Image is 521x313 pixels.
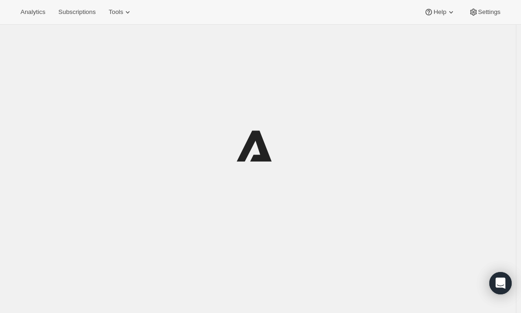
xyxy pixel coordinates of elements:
span: Subscriptions [58,8,96,16]
span: Settings [478,8,500,16]
button: Settings [463,6,506,19]
button: Tools [103,6,138,19]
button: Analytics [15,6,51,19]
span: Tools [109,8,123,16]
button: Help [418,6,461,19]
span: Analytics [21,8,45,16]
button: Subscriptions [53,6,101,19]
span: Help [433,8,446,16]
div: Open Intercom Messenger [489,272,512,294]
